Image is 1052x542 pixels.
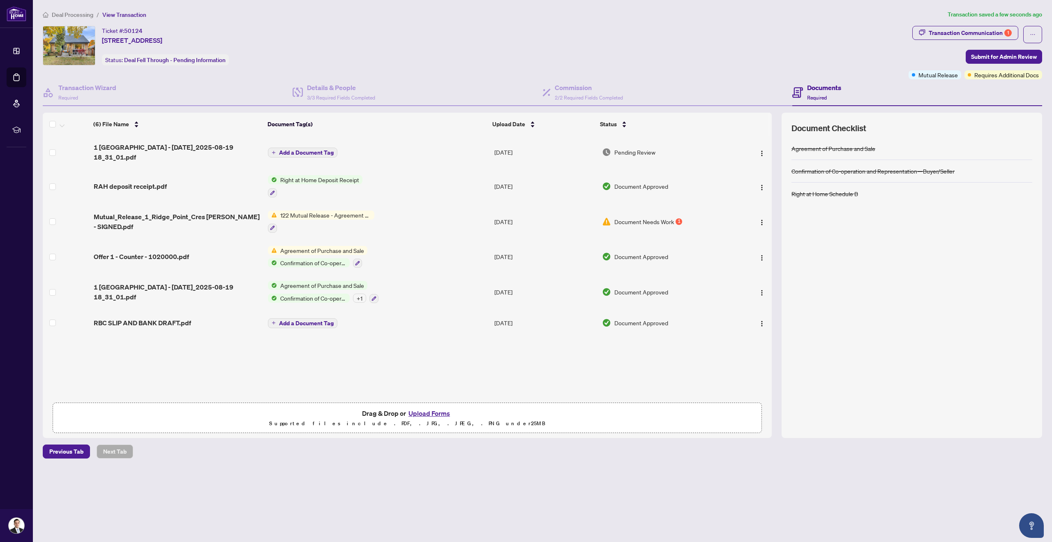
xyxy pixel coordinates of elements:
div: Agreement of Purchase and Sale [791,144,875,153]
button: Transaction Communication1 [912,26,1018,40]
button: Add a Document Tag [268,318,337,328]
button: Status Icon122 Mutual Release - Agreement of Purchase and Sale [268,211,374,233]
img: Logo [759,290,765,296]
th: (6) File Name [90,113,264,136]
img: Document Status [602,148,611,157]
img: logo [7,6,26,21]
img: Document Status [602,287,611,296]
span: Document Approved [614,182,668,191]
td: [DATE] [491,239,599,275]
button: Open asap [1019,513,1044,538]
span: Mutual_Release_1_Ridge_Point_Cres [PERSON_NAME] - SIGNED.pdf [94,212,262,232]
img: IMG-W12263919_1.jpg [43,26,95,65]
img: Status Icon [268,211,277,220]
th: Document Tag(s) [264,113,489,136]
span: Offer 1 - Counter - 1020000.pdf [94,252,189,262]
span: Document Checklist [791,123,866,134]
button: Logo [755,250,768,263]
span: Agreement of Purchase and Sale [277,246,367,255]
span: (6) File Name [93,120,129,129]
img: Logo [759,255,765,261]
span: Drag & Drop or [362,408,452,419]
button: Add a Document Tag [268,147,337,158]
span: 1 [GEOGRAPHIC_DATA] - [DATE]_2025-08-19 18_31_01.pdf [94,142,262,162]
span: 50124 [124,27,143,35]
img: Status Icon [268,281,277,290]
img: Status Icon [268,258,277,267]
div: 1 [1004,29,1012,37]
div: Right at Home Schedule B [791,189,858,198]
div: + 1 [353,294,366,303]
h4: Transaction Wizard [58,83,116,93]
td: [DATE] [491,204,599,239]
td: [DATE] [491,136,599,169]
button: Logo [755,285,768,299]
span: RAH deposit receipt.pdf [94,181,167,191]
th: Status [597,113,731,136]
td: [DATE] [491,169,599,204]
article: Transaction saved a few seconds ago [948,10,1042,19]
button: Previous Tab [43,445,90,459]
h4: Details & People [307,83,375,93]
p: Supported files include .PDF, .JPG, .JPEG, .PNG under 25 MB [58,419,757,429]
span: Deal Fell Through - Pending Information [124,56,226,64]
span: 122 Mutual Release - Agreement of Purchase and Sale [277,211,374,220]
td: [DATE] [491,310,599,336]
span: Previous Tab [49,445,83,458]
div: Confirmation of Co-operation and Representation—Buyer/Seller [791,167,955,176]
span: 2/2 Required Fields Completed [555,95,623,101]
span: Document Needs Work [614,217,674,226]
button: Add a Document Tag [268,148,337,158]
button: Status IconRight at Home Deposit Receipt [268,175,362,197]
span: Status [600,120,617,129]
span: Drag & Drop orUpload FormsSupported files include .PDF, .JPG, .JPEG, .PNG under25MB [53,403,761,433]
img: Document Status [602,182,611,191]
img: Logo [759,184,765,191]
span: Required [58,95,78,101]
img: Logo [759,320,765,327]
span: 1 [GEOGRAPHIC_DATA] - [DATE]_2025-08-19 18_31_01.pdf [94,282,262,302]
button: Status IconAgreement of Purchase and SaleStatus IconConfirmation of Co-operation and Representati... [268,281,378,303]
span: Document Approved [614,287,668,296]
span: Add a Document Tag [279,320,334,326]
img: Status Icon [268,294,277,303]
span: Mutual Release [918,70,958,79]
li: / [97,10,99,19]
span: Document Approved [614,318,668,327]
div: Transaction Communication [929,26,1012,39]
img: Document Status [602,217,611,226]
button: Logo [755,316,768,329]
span: Submit for Admin Review [971,50,1037,63]
span: Upload Date [492,120,525,129]
span: Pending Review [614,148,655,157]
span: [STREET_ADDRESS] [102,35,162,45]
button: Upload Forms [406,408,452,419]
span: View Transaction [102,11,146,19]
h4: Documents [807,83,841,93]
span: Confirmation of Co-operation and Representation—Buyer/Seller [277,258,350,267]
button: Next Tab [97,445,133,459]
span: Document Approved [614,252,668,261]
img: Document Status [602,252,611,261]
button: Logo [755,215,768,228]
div: Status: [102,54,229,65]
img: Status Icon [268,175,277,184]
img: Document Status [602,318,611,327]
td: [DATE] [491,274,599,310]
span: 3/3 Required Fields Completed [307,95,375,101]
span: home [43,12,48,18]
button: Logo [755,180,768,193]
span: Agreement of Purchase and Sale [277,281,367,290]
th: Upload Date [489,113,597,136]
img: Logo [759,219,765,226]
button: Status IconAgreement of Purchase and SaleStatus IconConfirmation of Co-operation and Representati... [268,246,367,268]
button: Submit for Admin Review [966,50,1042,64]
div: 1 [676,218,682,225]
span: Confirmation of Co-operation and Representation—Buyer/Seller [277,294,350,303]
img: Status Icon [268,246,277,255]
span: Requires Additional Docs [974,70,1039,79]
span: Right at Home Deposit Receipt [277,175,362,184]
div: Ticket #: [102,26,143,35]
img: Logo [759,150,765,157]
button: Add a Document Tag [268,317,337,328]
